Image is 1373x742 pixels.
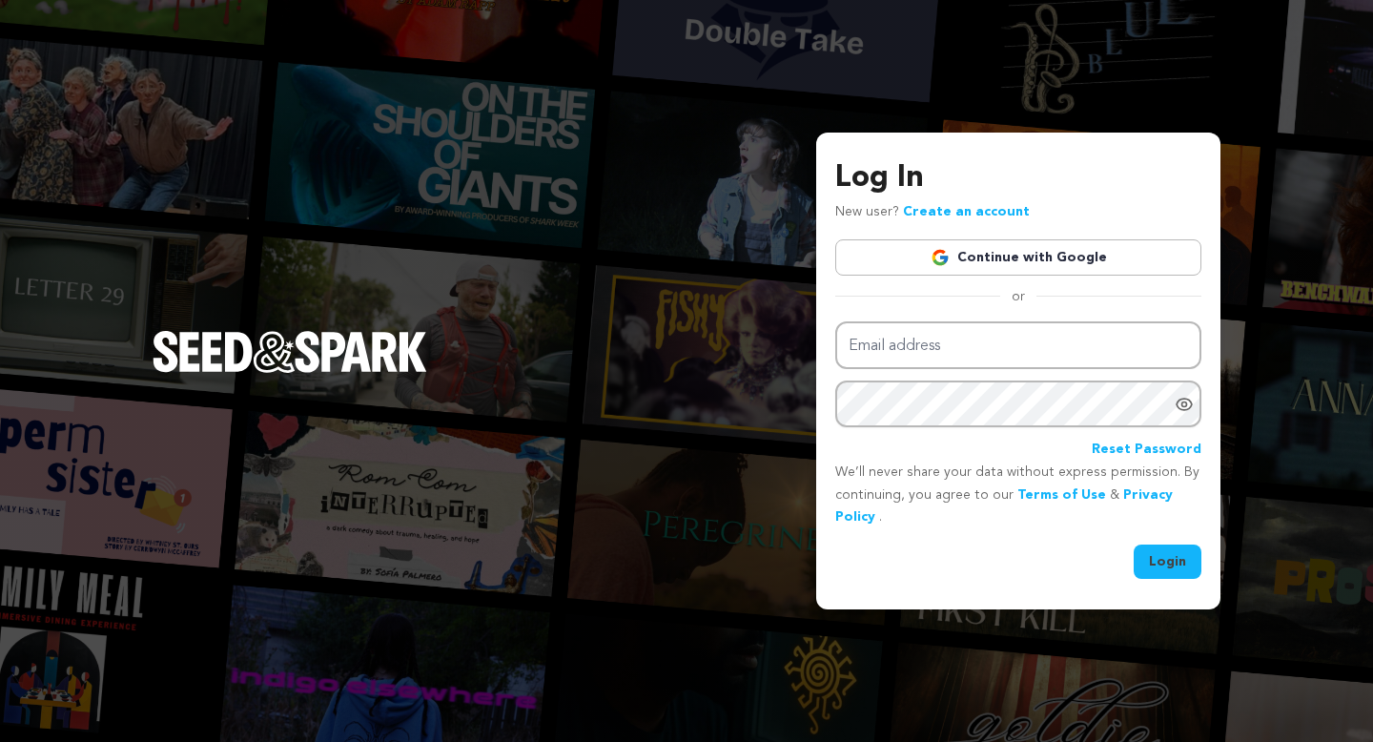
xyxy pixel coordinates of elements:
p: New user? [835,201,1030,224]
a: Seed&Spark Homepage [153,331,427,411]
p: We’ll never share your data without express permission. By continuing, you agree to our & . [835,462,1201,529]
a: Terms of Use [1017,488,1106,502]
h3: Log In [835,155,1201,201]
input: Email address [835,321,1201,370]
span: or [1000,287,1036,306]
a: Continue with Google [835,239,1201,276]
img: Seed&Spark Logo [153,331,427,373]
a: Show password as plain text. Warning: this will display your password on the screen. [1175,395,1194,414]
a: Create an account [903,205,1030,218]
img: Google logo [931,248,950,267]
button: Login [1134,545,1201,579]
a: Reset Password [1092,439,1201,462]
